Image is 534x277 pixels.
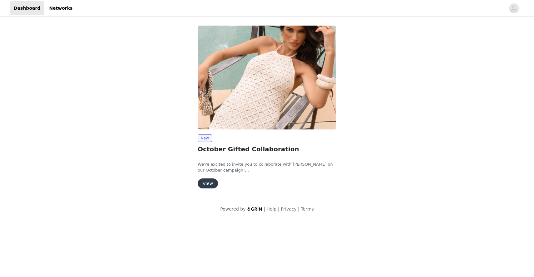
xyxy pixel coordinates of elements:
[281,207,297,211] a: Privacy
[198,26,336,129] img: Peppermayo EU
[198,144,336,154] h2: October Gifted Collaboration
[198,161,336,173] p: We’re excited to invite you to collaborate with [PERSON_NAME] on our October campaign!
[298,207,299,211] span: |
[264,207,265,211] span: |
[198,181,218,186] a: View
[267,207,277,211] a: Help
[198,178,218,188] button: View
[278,207,279,211] span: |
[10,1,44,15] a: Dashboard
[220,207,245,211] span: Powered by
[247,207,263,211] img: logo
[45,1,76,15] a: Networks
[198,134,212,142] span: New
[301,207,314,211] a: Terms
[511,3,517,13] div: avatar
